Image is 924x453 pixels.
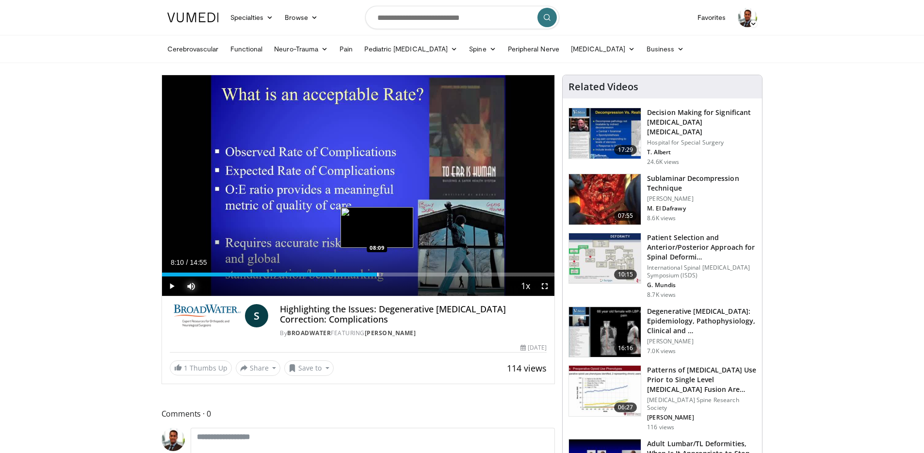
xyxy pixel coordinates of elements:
h3: Degenerative [MEDICAL_DATA]: Epidemiology, Pathophysiology, Clinical and … [647,307,756,336]
a: [PERSON_NAME] [365,329,416,337]
p: G. Mundis [647,281,756,289]
a: 17:29 Decision Making for Significant [MEDICAL_DATA] [MEDICAL_DATA] Hospital for Special Surgery ... [568,108,756,166]
img: VuMedi Logo [167,13,219,22]
a: 10:15 Patient Selection and Anterior/Posterior Approach for Spinal Deformi… International Spinal ... [568,233,756,299]
span: 17:29 [614,145,637,155]
a: 16:16 Degenerative [MEDICAL_DATA]: Epidemiology, Pathophysiology, Clinical and … [PERSON_NAME] 7.... [568,307,756,358]
img: beefc228-5859-4966-8bc6-4c9aecbbf021.150x105_q85_crop-smart_upscale.jpg [569,233,641,284]
img: image.jpeg [340,207,413,248]
p: T. Albert [647,148,756,156]
p: 24.6K views [647,158,679,166]
h4: Highlighting the Issues: Degenerative [MEDICAL_DATA] Correction: Complications [280,304,547,325]
img: 4f347ff7-8260-4ba1-8b3d-12b840e302ef.150x105_q85_crop-smart_upscale.jpg [569,366,641,416]
a: [MEDICAL_DATA] [565,39,641,59]
video-js: Video Player [162,75,555,296]
p: Hospital for Special Surgery [647,139,756,146]
a: Specialties [225,8,279,27]
p: [MEDICAL_DATA] Spine Research Society [647,396,756,412]
a: S [245,304,268,327]
div: By FEATURING [280,329,547,338]
a: Cerebrovascular [162,39,225,59]
h4: Related Videos [568,81,638,93]
a: BroadWater [287,329,331,337]
button: Save to [284,360,334,376]
a: Pain [334,39,358,59]
div: [DATE] [520,343,547,352]
p: 116 views [647,423,674,431]
span: Comments 0 [162,407,555,420]
button: Fullscreen [535,276,554,296]
img: Avatar [738,8,757,27]
span: 10:15 [614,270,637,279]
a: Favorites [692,8,732,27]
p: M. El Dafrawy [647,205,756,212]
span: / [186,259,188,266]
a: Pediatric [MEDICAL_DATA] [358,39,463,59]
span: 06:27 [614,403,637,412]
a: Functional [225,39,269,59]
div: Progress Bar [162,273,555,276]
h3: Patient Selection and Anterior/Posterior Approach for Spinal Deformi… [647,233,756,262]
img: BroadWater [170,304,242,327]
a: 06:27 Patterns of [MEDICAL_DATA] Use Prior to Single Level [MEDICAL_DATA] Fusion Are Assoc… [MEDI... [568,365,756,431]
a: Browse [279,8,324,27]
a: 07:55 Sublaminar Decompression Technique [PERSON_NAME] M. El Dafrawy 8.6K views [568,174,756,225]
input: Search topics, interventions [365,6,559,29]
p: 7.0K views [647,347,676,355]
a: 1 Thumbs Up [170,360,232,375]
button: Mute [181,276,201,296]
a: Peripheral Nerve [502,39,565,59]
h3: Sublaminar Decompression Technique [647,174,756,193]
button: Play [162,276,181,296]
button: Playback Rate [516,276,535,296]
h3: Decision Making for Significant [MEDICAL_DATA] [MEDICAL_DATA] [647,108,756,137]
h3: Patterns of [MEDICAL_DATA] Use Prior to Single Level [MEDICAL_DATA] Fusion Are Assoc… [647,365,756,394]
button: Share [236,360,281,376]
span: 8:10 [171,259,184,266]
span: 16:16 [614,343,637,353]
p: 8.7K views [647,291,676,299]
img: 48c381b3-7170-4772-a576-6cd070e0afb8.150x105_q85_crop-smart_upscale.jpg [569,174,641,225]
p: [PERSON_NAME] [647,195,756,203]
a: Business [641,39,690,59]
span: 114 views [507,362,547,374]
img: f89a51e3-7446-470d-832d-80c532b09c34.150x105_q85_crop-smart_upscale.jpg [569,307,641,357]
p: [PERSON_NAME] [647,338,756,345]
span: 14:55 [190,259,207,266]
span: 1 [184,363,188,372]
p: International Spinal [MEDICAL_DATA] Symposium (ISDS) [647,264,756,279]
img: Avatar [162,428,185,451]
p: 8.6K views [647,214,676,222]
a: Spine [463,39,502,59]
span: 07:55 [614,211,637,221]
img: 316497_0000_1.png.150x105_q85_crop-smart_upscale.jpg [569,108,641,159]
a: Neuro-Trauma [268,39,334,59]
p: [PERSON_NAME] [647,414,756,421]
